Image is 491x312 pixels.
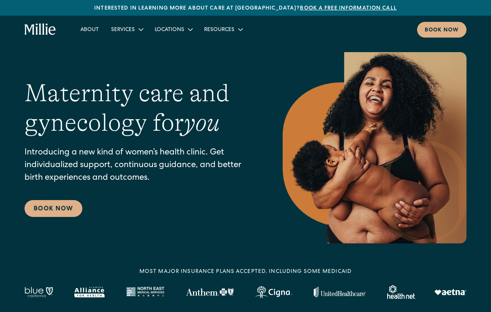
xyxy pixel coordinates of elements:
img: Smiling mother with her baby in arms, celebrating body positivity and the nurturing bond of postp... [283,52,466,243]
div: Resources [204,26,234,34]
div: Resources [198,23,248,36]
em: you [184,109,220,136]
a: About [74,23,105,36]
div: MOST MAJOR INSURANCE PLANS ACCEPTED, INCLUDING some MEDICAID [139,268,352,276]
img: Healthnet logo [387,285,416,299]
a: home [25,23,56,36]
a: Book a free information call [300,6,396,11]
div: Locations [149,23,198,36]
img: Cigna logo [255,286,292,298]
img: Alameda Alliance logo [74,287,105,297]
img: North East Medical Services logo [126,287,164,297]
a: Book now [417,22,466,38]
div: Services [105,23,149,36]
div: Locations [155,26,184,34]
p: Introducing a new kind of women’s health clinic. Get individualized support, continuous guidance,... [25,147,252,185]
img: Anthem Logo [186,288,234,296]
a: Book Now [25,200,82,217]
img: United Healthcare logo [314,287,366,297]
h1: Maternity care and gynecology for [25,79,252,138]
div: Services [111,26,135,34]
img: Blue California logo [25,287,53,297]
div: Book now [425,26,459,34]
img: Aetna logo [434,289,466,295]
